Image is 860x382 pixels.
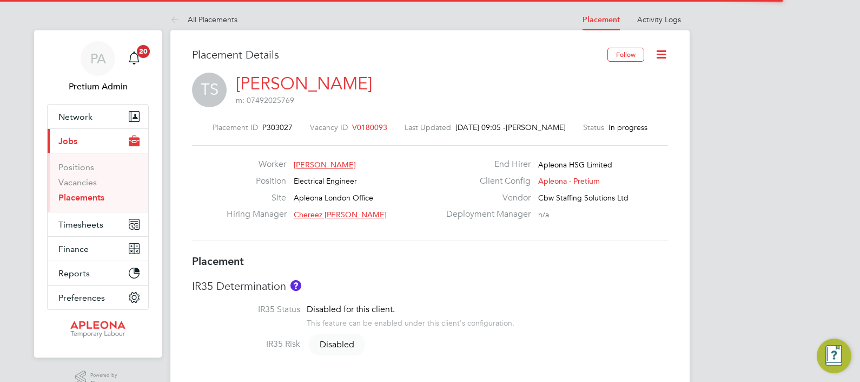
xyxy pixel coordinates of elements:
button: Engage Resource Center [817,339,851,373]
span: P303027 [262,122,293,132]
span: V0180093 [352,122,387,132]
span: In progress [608,122,647,132]
label: Status [583,122,604,132]
a: Placements [58,192,104,203]
label: Site [227,192,286,204]
button: About IR35 [290,280,301,291]
h3: IR35 Determination [192,279,668,293]
span: n/a [538,210,549,219]
a: Placement [583,15,620,24]
nav: Main navigation [34,30,162,358]
span: Apleona - Pretium [538,176,600,186]
span: [PERSON_NAME] [294,160,356,170]
a: [PERSON_NAME] [236,73,372,94]
button: Finance [48,237,148,261]
label: IR35 Risk [192,339,300,350]
img: apleona-logo-retina.png [70,321,125,338]
label: Worker [227,159,286,170]
label: Placement ID [213,122,258,132]
span: Powered by [90,371,121,380]
span: Cbw Staffing Solutions Ltd [538,193,629,203]
span: Electrical Engineer [294,176,357,186]
span: Finance [58,244,89,254]
label: Position [227,176,286,187]
a: Go to home page [47,321,149,338]
span: PA [90,51,106,66]
span: Preferences [58,293,105,303]
label: Vendor [440,192,531,204]
a: All Placements [170,15,237,24]
a: Vacancies [58,177,97,187]
span: [DATE] 09:05 - [455,122,506,132]
span: Disabled for this client. [307,304,395,315]
span: Disabled [309,334,365,355]
span: Jobs [58,136,77,146]
a: 20 [123,41,145,76]
a: PAPretium Admin [47,41,149,93]
label: End Hirer [440,159,531,170]
span: Chereez [PERSON_NAME] [294,210,387,219]
span: Apleona London Office [294,193,373,203]
button: Network [48,105,148,128]
span: Network [58,112,92,122]
label: IR35 Status [192,304,300,315]
label: Deployment Manager [440,209,531,220]
b: Placement [192,255,244,268]
span: Timesheets [58,219,103,230]
span: m: 07492025769 [236,95,294,105]
label: Hiring Manager [227,209,286,220]
span: Pretium Admin [47,80,149,93]
button: Jobs [48,129,148,153]
span: [PERSON_NAME] [506,122,566,132]
span: 20 [137,45,150,58]
h3: Placement Details [192,48,599,62]
span: Reports [58,268,90,279]
button: Reports [48,261,148,285]
button: Timesheets [48,212,148,236]
label: Vacancy ID [310,122,348,132]
button: Preferences [48,286,148,309]
button: Follow [607,48,644,62]
span: TS [192,73,227,107]
div: Jobs [48,153,148,212]
label: Client Config [440,176,531,187]
div: This feature can be enabled under this client's configuration. [307,315,514,328]
label: Last Updated [405,122,451,132]
a: Activity Logs [637,15,681,24]
a: Positions [58,162,94,172]
span: Apleona HSG Limited [538,160,612,170]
